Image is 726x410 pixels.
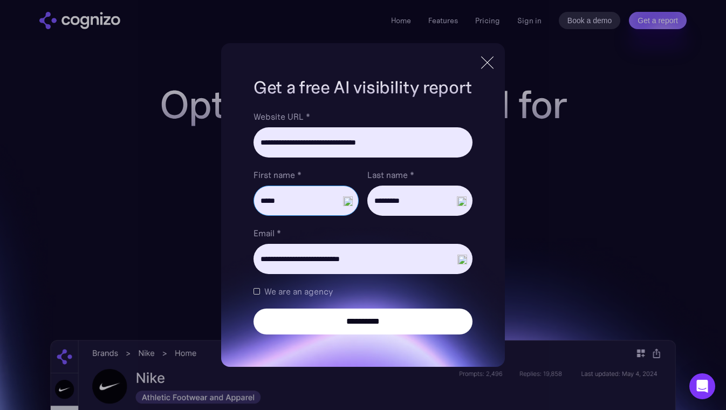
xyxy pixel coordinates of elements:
[254,110,472,123] label: Website URL *
[254,168,359,181] label: First name *
[457,196,467,206] img: locked.png
[343,196,353,206] img: locked.png
[264,285,333,298] span: We are an agency
[254,227,472,240] label: Email *
[457,255,467,264] img: locked.png
[689,373,715,399] div: Open Intercom Messenger
[254,76,472,99] h1: Get a free AI visibility report
[367,168,472,181] label: Last name *
[254,110,472,334] form: Brand Report Form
